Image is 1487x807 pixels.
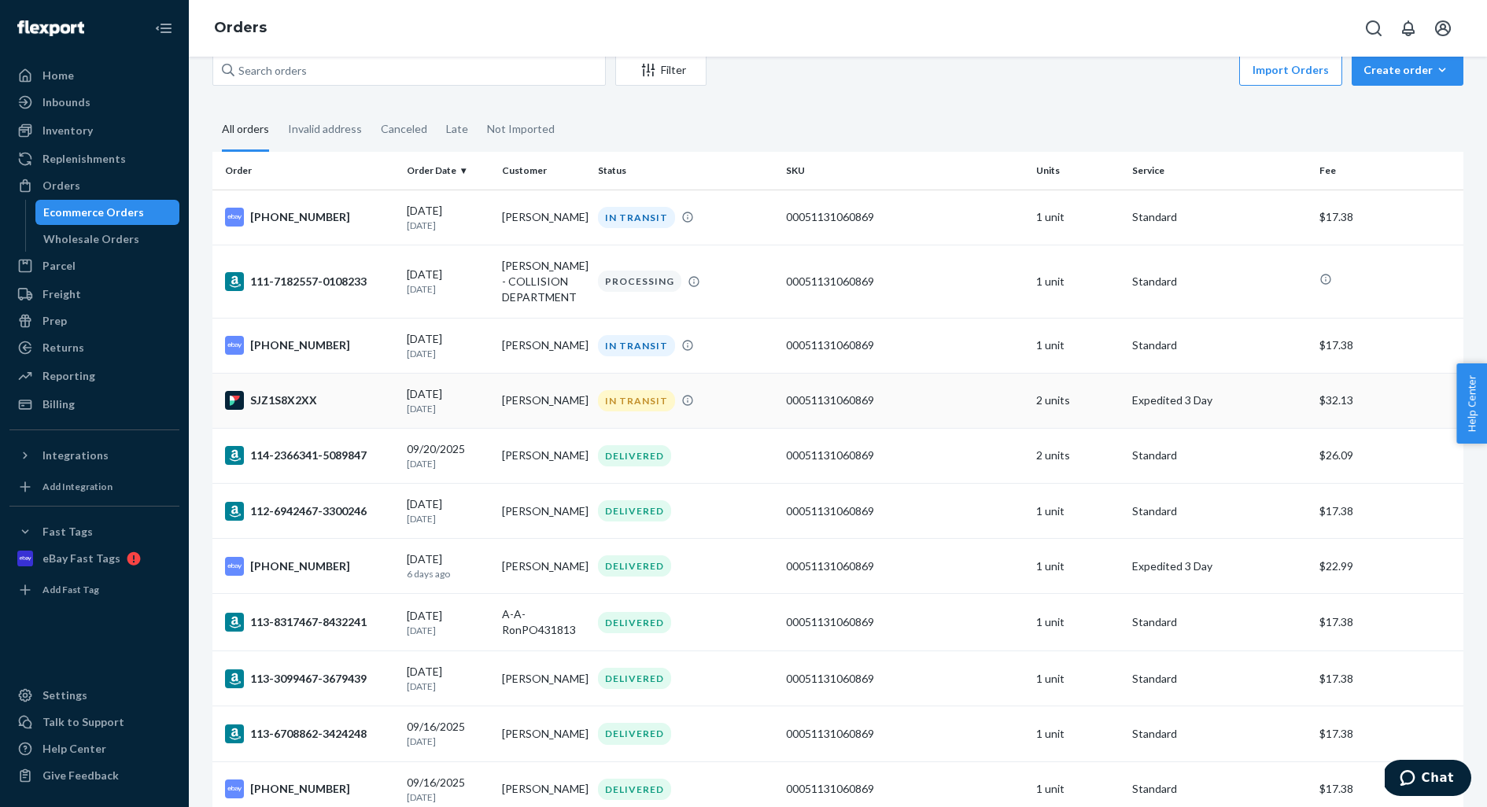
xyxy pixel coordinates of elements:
td: [PERSON_NAME] [496,190,592,245]
a: Orders [214,19,267,36]
div: 00051131060869 [786,726,1024,742]
p: [DATE] [407,624,490,637]
th: Order [212,152,400,190]
p: 6 days ago [407,567,490,580]
div: [PHONE_NUMBER] [225,208,394,227]
a: Orders [9,173,179,198]
th: Service [1126,152,1314,190]
a: Reporting [9,363,179,389]
td: $17.38 [1313,318,1463,373]
div: 113-8317467-8432241 [225,613,394,632]
div: [DATE] [407,608,490,637]
td: [PERSON_NAME] [496,484,592,539]
p: [DATE] [407,402,490,415]
div: Add Fast Tag [42,583,99,596]
p: Standard [1132,274,1308,289]
div: Give Feedback [42,768,119,783]
p: Standard [1132,726,1308,742]
p: Expedited 3 Day [1132,392,1308,408]
a: Inbounds [9,90,179,115]
p: Standard [1132,448,1308,463]
td: 1 unit [1030,484,1126,539]
th: SKU [780,152,1030,190]
td: 1 unit [1030,706,1126,761]
p: [DATE] [407,512,490,525]
td: [PERSON_NAME] [496,428,592,483]
td: [PERSON_NAME] [496,373,592,428]
div: Prep [42,313,67,329]
div: 09/16/2025 [407,719,490,748]
div: 113-6708862-3424248 [225,724,394,743]
div: Customer [502,164,585,177]
div: 00051131060869 [786,558,1024,574]
div: Canceled [381,109,427,149]
td: $17.38 [1313,706,1463,761]
td: [PERSON_NAME] [496,651,592,706]
p: [DATE] [407,457,490,470]
td: $22.99 [1313,539,1463,594]
td: $26.09 [1313,428,1463,483]
div: [DATE] [407,664,490,693]
div: SJZ1S8X2XX [225,391,394,410]
div: [DATE] [407,203,490,232]
div: 00051131060869 [786,392,1024,408]
p: Standard [1132,781,1308,797]
a: Inventory [9,118,179,143]
th: Status [592,152,780,190]
a: Returns [9,335,179,360]
a: Help Center [9,736,179,761]
td: [PERSON_NAME] [496,539,592,594]
div: Talk to Support [42,714,124,730]
div: Ecommerce Orders [43,205,144,220]
a: Billing [9,392,179,417]
div: 00051131060869 [786,337,1024,353]
button: Open account menu [1427,13,1459,44]
div: Create order [1363,62,1452,78]
div: Settings [42,687,87,703]
button: Close Navigation [148,13,179,44]
div: DELIVERED [598,668,671,689]
div: Returns [42,340,84,356]
a: Freight [9,282,179,307]
button: Filter [615,54,707,86]
th: Order Date [400,152,496,190]
div: 00051131060869 [786,671,1024,687]
td: A-A-RonPO431813 [496,594,592,651]
p: Expedited 3 Day [1132,558,1308,574]
p: Standard [1132,671,1308,687]
div: Freight [42,286,81,302]
p: [DATE] [407,282,490,296]
div: [PHONE_NUMBER] [225,557,394,576]
div: Inventory [42,123,93,138]
div: 112-6942467-3300246 [225,502,394,521]
div: Fast Tags [42,524,93,540]
td: [PERSON_NAME] [496,318,592,373]
td: $17.38 [1313,190,1463,245]
span: Help Center [1456,363,1487,444]
div: 09/20/2025 [407,441,490,470]
p: [DATE] [407,680,490,693]
td: 2 units [1030,428,1126,483]
div: Parcel [42,258,76,274]
td: 1 unit [1030,318,1126,373]
a: Settings [9,683,179,708]
button: Import Orders [1239,54,1342,86]
div: Orders [42,178,80,193]
input: Search orders [212,54,606,86]
p: Standard [1132,209,1308,225]
div: [DATE] [407,386,490,415]
div: Home [42,68,74,83]
div: [DATE] [407,331,490,360]
div: 114-2366341-5089847 [225,446,394,465]
a: Add Integration [9,474,179,499]
div: DELIVERED [598,779,671,800]
td: $17.38 [1313,651,1463,706]
div: 09/16/2025 [407,775,490,804]
td: 1 unit [1030,190,1126,245]
a: eBay Fast Tags [9,546,179,571]
td: 1 unit [1030,594,1126,651]
button: Give Feedback [9,763,179,788]
div: Late [446,109,468,149]
a: Home [9,63,179,88]
ol: breadcrumbs [201,6,279,51]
